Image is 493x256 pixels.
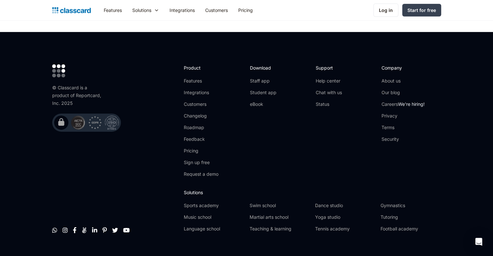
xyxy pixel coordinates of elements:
a: Security [381,136,425,142]
a: Swim school [249,202,310,209]
div: © Classcard is a product of Reportcard, Inc. 2025 [52,84,104,107]
h2: Download [250,64,276,71]
a: Martial arts school [249,214,310,220]
a: Dance studio [315,202,375,209]
a:  [73,227,76,233]
a: Integrations [184,89,218,96]
a: Feedback [184,136,218,142]
div: Solutions [132,7,151,14]
a: home [52,6,91,15]
h2: Product [184,64,218,71]
a: Customers [184,101,218,107]
a: Integrations [164,3,200,17]
a: Sign up free [184,159,218,166]
a: Status [316,101,342,107]
div: Log in [379,7,393,14]
a: Request a demo [184,171,218,177]
h2: Solutions [184,189,441,196]
a:  [92,227,97,233]
a:  [123,227,130,233]
a: About us [381,78,425,84]
a: Chat with us [316,89,342,96]
a: Our blog [381,89,425,96]
span: We're hiring! [398,101,425,107]
a: Student app [250,89,276,96]
a: Privacy [381,113,425,119]
a: Gymnastics [381,202,441,209]
a: Pricing [184,148,218,154]
a: Features [184,78,218,84]
a: Customers [200,3,233,17]
a: Pricing [233,3,258,17]
a: Football academy [381,226,441,232]
a:  [52,227,57,233]
h2: Support [316,64,342,71]
a: Sports academy [184,202,244,209]
div: Solutions [127,3,164,17]
a: Log in [373,4,398,17]
a: Roadmap [184,124,218,131]
a: Language school [184,226,244,232]
a:  [112,227,118,233]
div: Start for free [407,7,436,14]
div: Open Intercom Messenger [471,234,487,250]
a: Teaching & learning [249,226,310,232]
a: Tennis academy [315,226,375,232]
a:  [63,227,68,233]
a: Yoga studio [315,214,375,220]
a: Start for free [402,4,441,17]
a: eBook [250,101,276,107]
a:  [82,227,87,233]
a: Staff app [250,78,276,84]
a: Tutoring [381,214,441,220]
a: Features [99,3,127,17]
a: Music school [184,214,244,220]
a: Terms [381,124,425,131]
a:  [102,227,107,233]
a: CareersWe're hiring! [381,101,425,107]
a: Changelog [184,113,218,119]
a: Help center [316,78,342,84]
h2: Company [381,64,425,71]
